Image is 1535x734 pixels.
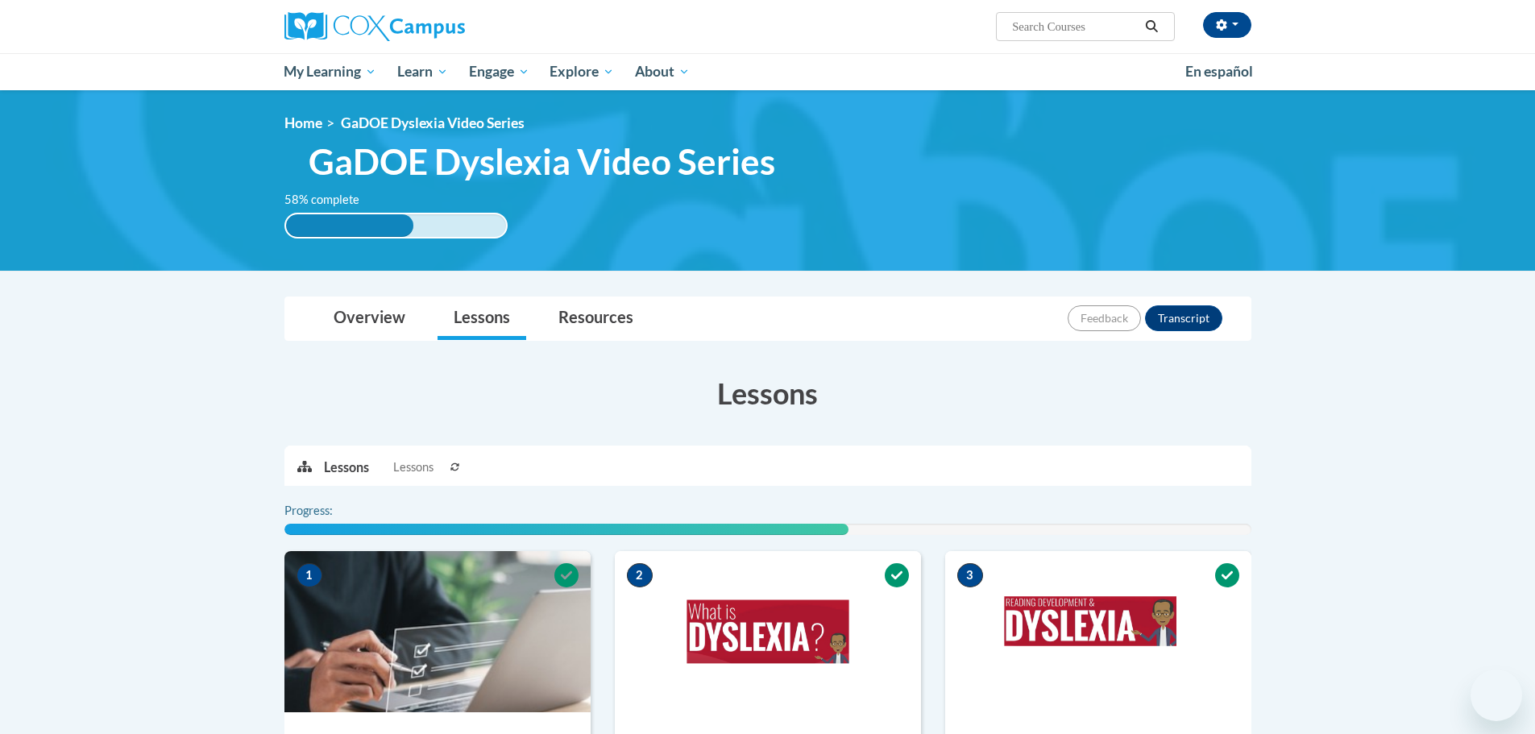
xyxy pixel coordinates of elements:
span: My Learning [284,62,376,81]
a: Lessons [438,297,526,340]
button: Search [1139,17,1164,36]
span: En español [1185,63,1253,80]
span: Learn [397,62,448,81]
a: Explore [539,53,624,90]
img: Course Image [945,551,1251,712]
a: Resources [542,297,649,340]
span: Lessons [393,458,434,476]
label: Progress: [284,502,377,520]
a: En español [1175,55,1263,89]
input: Search Courses [1010,17,1139,36]
a: Engage [458,53,540,90]
span: About [635,62,690,81]
p: Lessons [324,458,369,476]
div: Main menu [260,53,1276,90]
label: 58% complete [284,191,377,209]
button: Feedback [1068,305,1141,331]
a: My Learning [274,53,388,90]
span: 1 [297,563,322,587]
span: GaDOE Dyslexia Video Series [341,114,525,131]
iframe: Button to launch messaging window [1471,670,1522,721]
img: Course Image [284,551,591,712]
span: Explore [550,62,614,81]
h3: Lessons [284,373,1251,413]
span: Engage [469,62,529,81]
button: Transcript [1145,305,1222,331]
a: About [624,53,700,90]
span: 2 [627,563,653,587]
a: Overview [317,297,421,340]
button: Account Settings [1203,12,1251,38]
a: Cox Campus [284,12,591,41]
div: 58% complete [286,214,414,237]
img: Cox Campus [284,12,465,41]
img: Course Image [615,551,921,712]
a: Home [284,114,322,131]
span: GaDOE Dyslexia Video Series [309,140,775,183]
span: 3 [957,563,983,587]
a: Learn [387,53,458,90]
